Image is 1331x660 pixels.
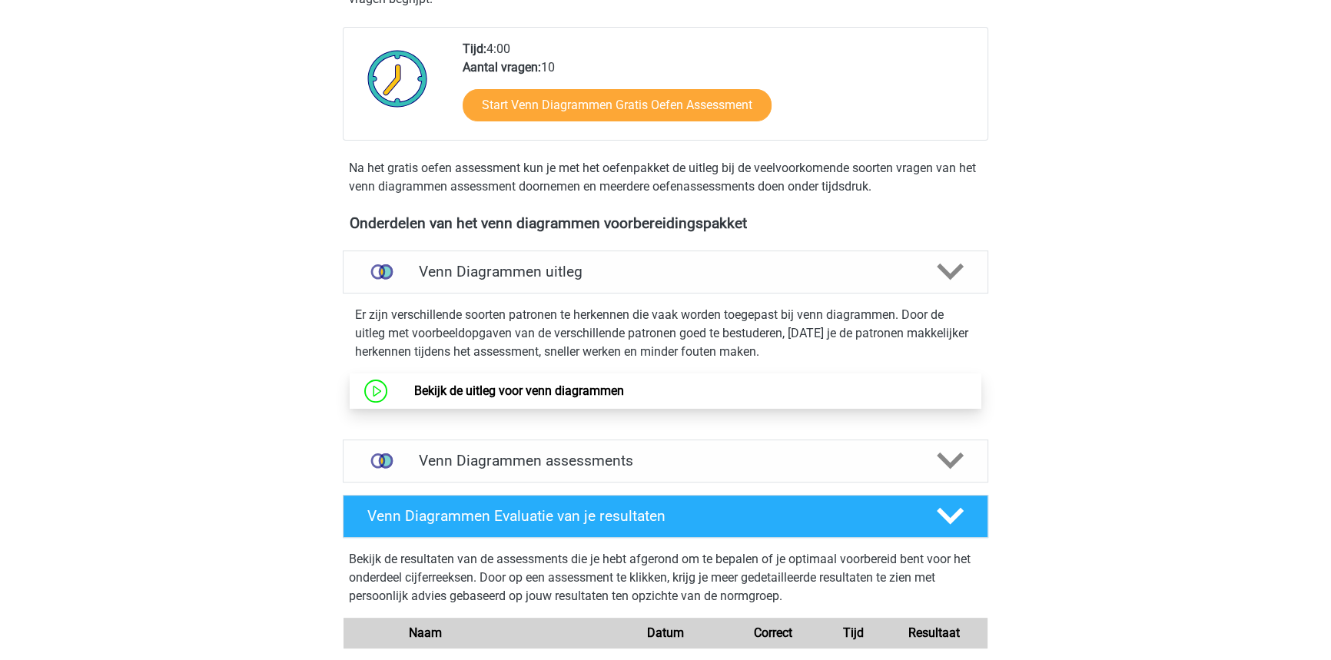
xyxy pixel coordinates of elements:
[362,441,401,480] img: venn diagrammen assessments
[413,383,623,398] a: Bekijk de uitleg voor venn diagrammen
[451,40,987,140] div: 4:00 10
[355,306,976,361] p: Er zijn verschillende soorten patronen te herkennen die vaak worden toegepast bij venn diagrammen...
[463,89,772,121] a: Start Venn Diagrammen Gratis Oefen Assessment
[463,41,486,56] b: Tijd:
[827,624,881,642] div: Tijd
[337,495,994,538] a: Venn Diagrammen Evaluatie van je resultaten
[419,263,912,280] h4: Venn Diagrammen uitleg
[367,507,912,525] h4: Venn Diagrammen Evaluatie van je resultaten
[719,624,827,642] div: Correct
[343,159,988,196] div: Na het gratis oefen assessment kun je met het oefenpakket de uitleg bij de veelvoorkomende soorte...
[419,452,912,469] h4: Venn Diagrammen assessments
[463,60,541,75] b: Aantal vragen:
[397,624,612,642] div: Naam
[350,214,981,232] h4: Onderdelen van het venn diagrammen voorbereidingspakket
[880,624,987,642] div: Resultaat
[337,439,994,483] a: assessments Venn Diagrammen assessments
[359,40,436,117] img: Klok
[349,550,982,605] p: Bekijk de resultaten van de assessments die je hebt afgerond om te bepalen of je optimaal voorber...
[362,252,401,291] img: venn diagrammen uitleg
[337,250,994,294] a: uitleg Venn Diagrammen uitleg
[612,624,719,642] div: Datum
